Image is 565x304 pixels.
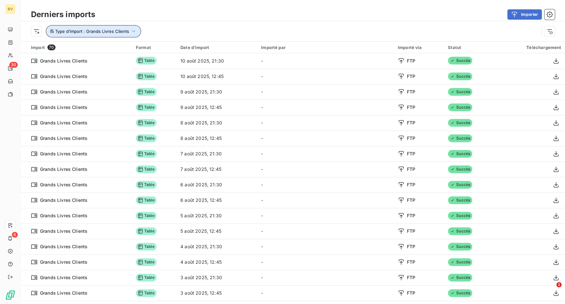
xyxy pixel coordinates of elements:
[12,232,18,238] span: 6
[40,58,87,64] span: Grands Livres Clients
[257,115,394,131] td: -
[136,165,156,173] span: Table
[448,243,472,250] span: Succès
[448,88,472,96] span: Succès
[136,258,156,266] span: Table
[448,165,472,173] span: Succès
[40,151,87,157] span: Grands Livres Clients
[177,53,257,69] td: 10 août 2025, 21:30
[257,239,394,254] td: -
[136,103,156,111] span: Table
[136,196,156,204] span: Table
[257,208,394,223] td: -
[40,181,87,188] span: Grands Livres Clients
[31,44,128,50] div: Import
[40,197,87,203] span: Grands Livres Clients
[55,29,129,34] span: Type d’import : Grands Livres Clients
[40,243,87,250] span: Grands Livres Clients
[407,135,415,142] span: FTP
[502,45,561,50] div: Téléchargement
[136,274,156,281] span: Table
[177,285,257,301] td: 3 août 2025, 12:45
[40,212,87,219] span: Grands Livres Clients
[257,146,394,162] td: -
[5,290,15,300] img: Logo LeanPay
[40,259,87,265] span: Grands Livres Clients
[448,73,472,80] span: Succès
[177,270,257,285] td: 3 août 2025, 21:30
[40,89,87,95] span: Grands Livres Clients
[46,25,141,37] button: Type d’import : Grands Livres Clients
[9,62,18,68] span: 30
[40,228,87,234] span: Grands Livres Clients
[407,228,415,234] span: FTP
[180,45,253,50] div: Date d’import
[136,73,156,80] span: Table
[257,100,394,115] td: -
[40,135,87,142] span: Grands Livres Clients
[136,150,156,158] span: Table
[448,150,472,158] span: Succès
[407,290,415,296] span: FTP
[448,258,472,266] span: Succès
[40,120,87,126] span: Grands Livres Clients
[543,282,559,298] iframe: Intercom live chat
[47,44,55,50] span: 70
[448,45,494,50] div: Statut
[177,177,257,192] td: 6 août 2025, 21:30
[407,104,415,111] span: FTP
[40,290,87,296] span: Grands Livres Clients
[31,9,95,20] h3: Derniers imports
[177,115,257,131] td: 8 août 2025, 21:30
[448,57,472,64] span: Succès
[556,282,561,287] span: 2
[407,259,415,265] span: FTP
[257,192,394,208] td: -
[448,274,472,281] span: Succès
[177,254,257,270] td: 4 août 2025, 12:45
[136,88,156,96] span: Table
[407,274,415,281] span: FTP
[257,69,394,84] td: -
[398,45,440,50] div: Importé via
[136,134,156,142] span: Table
[177,146,257,162] td: 7 août 2025, 21:30
[177,84,257,100] td: 9 août 2025, 21:30
[177,131,257,146] td: 8 août 2025, 12:45
[448,181,472,189] span: Succès
[448,196,472,204] span: Succès
[40,104,87,111] span: Grands Livres Clients
[257,162,394,177] td: -
[177,100,257,115] td: 9 août 2025, 12:45
[407,73,415,80] span: FTP
[177,69,257,84] td: 10 août 2025, 12:45
[177,192,257,208] td: 6 août 2025, 12:45
[257,285,394,301] td: -
[177,239,257,254] td: 4 août 2025, 21:30
[136,57,156,64] span: Table
[40,73,87,80] span: Grands Livres Clients
[407,166,415,172] span: FTP
[448,289,472,297] span: Succès
[407,212,415,219] span: FTP
[448,212,472,220] span: Succès
[257,177,394,192] td: -
[136,289,156,297] span: Table
[407,58,415,64] span: FTP
[507,9,542,20] button: Importer
[257,254,394,270] td: -
[407,243,415,250] span: FTP
[407,89,415,95] span: FTP
[448,103,472,111] span: Succès
[177,223,257,239] td: 5 août 2025, 12:45
[448,119,472,127] span: Succès
[136,227,156,235] span: Table
[257,131,394,146] td: -
[407,181,415,188] span: FTP
[257,223,394,239] td: -
[40,274,87,281] span: Grands Livres Clients
[257,53,394,69] td: -
[136,181,156,189] span: Table
[407,120,415,126] span: FTP
[407,197,415,203] span: FTP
